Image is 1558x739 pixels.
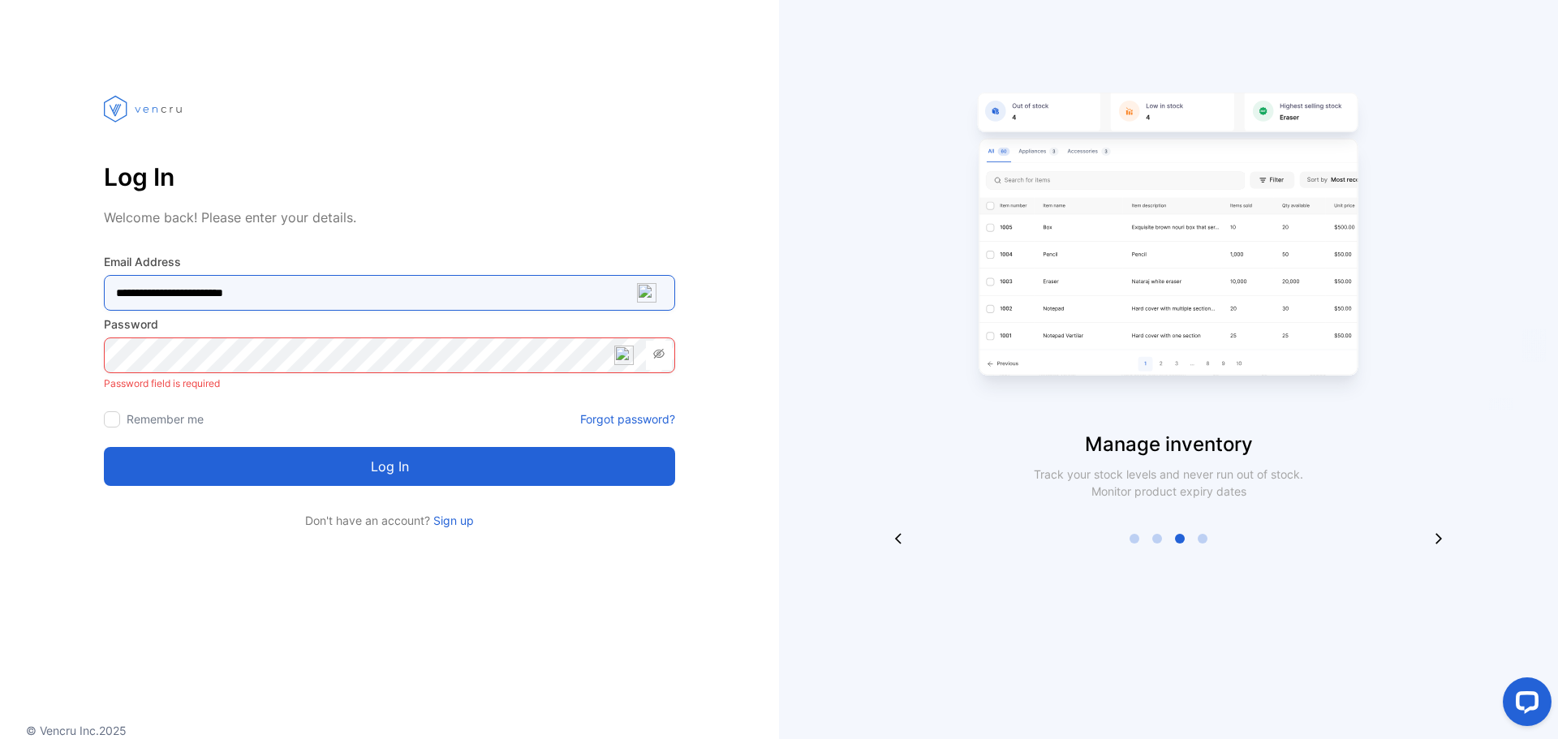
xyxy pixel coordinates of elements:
img: npw-badge-icon-locked.svg [637,283,656,303]
a: Forgot password? [580,410,675,428]
img: vencru logo [104,65,185,153]
button: Log in [104,447,675,486]
label: Password [104,316,675,333]
a: Sign up [430,513,474,527]
p: Manage inventory [779,430,1558,459]
p: Log In [104,157,675,196]
label: Remember me [127,412,204,426]
label: Email Address [104,253,675,270]
p: Welcome back! Please enter your details. [104,208,675,227]
img: npw-badge-icon-locked.svg [614,346,634,365]
img: slider image [966,65,1371,430]
iframe: LiveChat chat widget [1490,671,1558,739]
p: Password field is required [104,373,675,394]
p: Don't have an account? [104,512,675,529]
p: Track your stock levels and never run out of stock. Monitor product expiry dates [1013,466,1324,500]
